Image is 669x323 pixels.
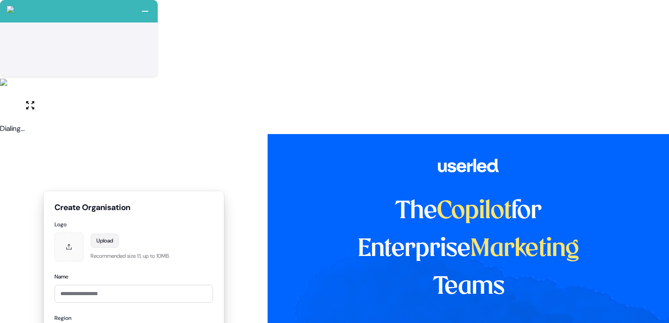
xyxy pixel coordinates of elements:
div: Recommended size 1:1, up to 10MB. [91,251,170,260]
span: Copilot [437,200,511,223]
label: Upload [91,233,119,248]
img: callcloud-icon-white-35.svg [7,6,14,13]
label: Name [55,272,213,281]
h1: The for Enterprise Teams [328,193,610,306]
label: Region [55,314,213,323]
label: Logo [55,220,213,229]
span: Marketing [470,238,579,261]
h1: Create Organisation [55,202,213,213]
